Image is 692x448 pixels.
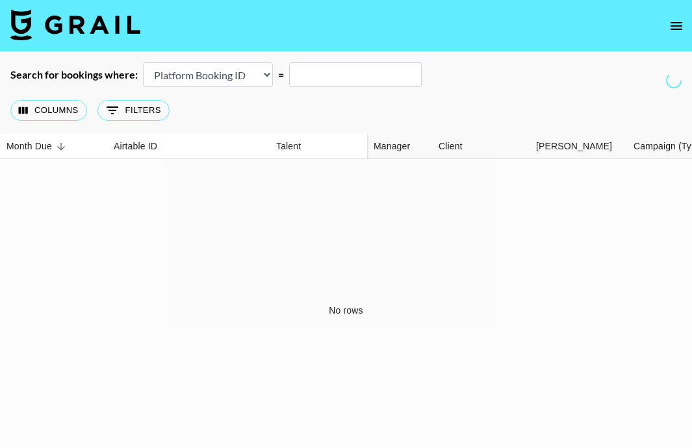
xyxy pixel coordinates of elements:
[270,134,367,159] div: Talent
[10,9,140,40] img: Grail Talent
[10,100,87,121] button: Select columns
[665,72,682,89] span: Refreshing managers, users, talent, clients, campaigns...
[432,134,530,159] div: Client
[530,134,627,159] div: Booker
[97,100,170,121] button: Show filters
[536,134,612,159] div: [PERSON_NAME]
[367,134,432,159] div: Manager
[10,68,138,81] div: Search for bookings where:
[374,134,410,159] div: Manager
[107,134,270,159] div: Airtable ID
[439,134,463,159] div: Client
[278,68,284,81] div: =
[114,134,157,159] div: Airtable ID
[663,13,689,39] button: open drawer
[52,138,70,156] button: Sort
[6,134,52,159] div: Month Due
[276,134,301,159] div: Talent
